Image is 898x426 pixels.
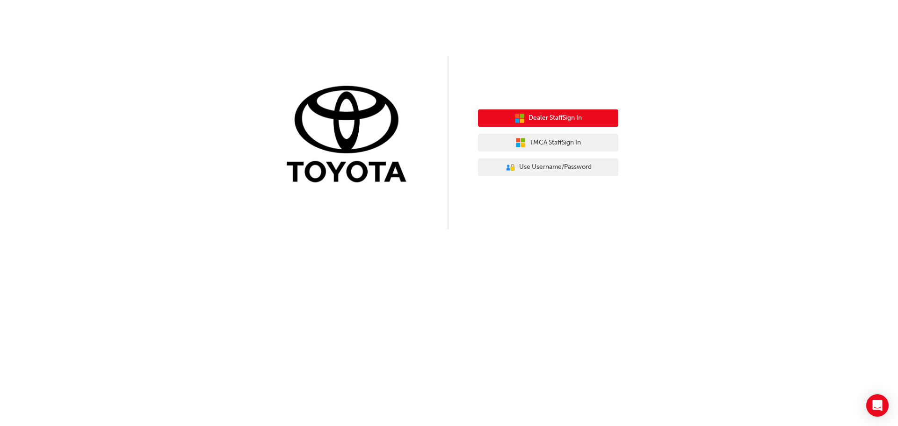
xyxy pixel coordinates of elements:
button: Dealer StaffSign In [478,109,618,127]
span: TMCA Staff Sign In [529,137,581,148]
button: TMCA StaffSign In [478,134,618,152]
img: Trak [280,84,420,187]
span: Dealer Staff Sign In [529,113,582,123]
button: Use Username/Password [478,159,618,176]
div: Open Intercom Messenger [866,394,889,417]
span: Use Username/Password [519,162,592,173]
